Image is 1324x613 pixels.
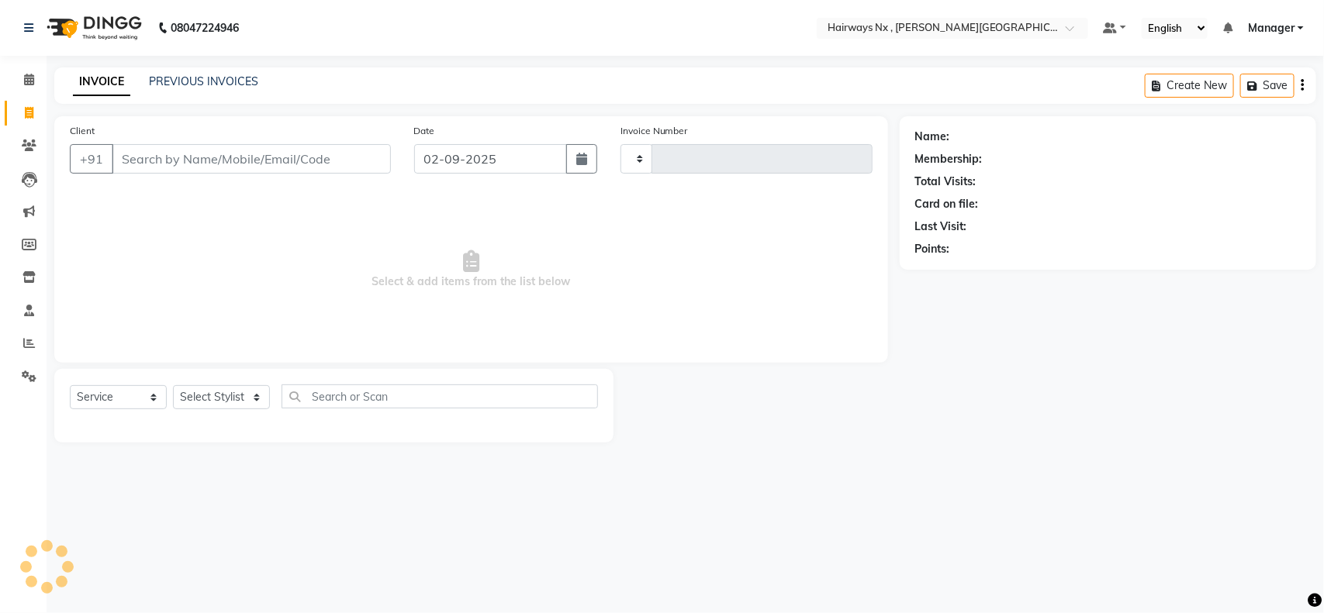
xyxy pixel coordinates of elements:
[915,219,967,235] div: Last Visit:
[915,151,983,167] div: Membership:
[1248,20,1295,36] span: Manager
[621,124,688,138] label: Invoice Number
[915,196,979,212] div: Card on file:
[70,144,113,174] button: +91
[1145,74,1234,98] button: Create New
[282,384,598,408] input: Search or Scan
[149,74,258,88] a: PREVIOUS INVOICES
[40,6,146,50] img: logo
[112,144,391,174] input: Search by Name/Mobile/Email/Code
[915,129,950,145] div: Name:
[414,124,435,138] label: Date
[70,124,95,138] label: Client
[171,6,239,50] b: 08047224946
[915,174,977,190] div: Total Visits:
[1240,74,1295,98] button: Save
[73,68,130,96] a: INVOICE
[70,192,873,347] span: Select & add items from the list below
[915,241,950,257] div: Points:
